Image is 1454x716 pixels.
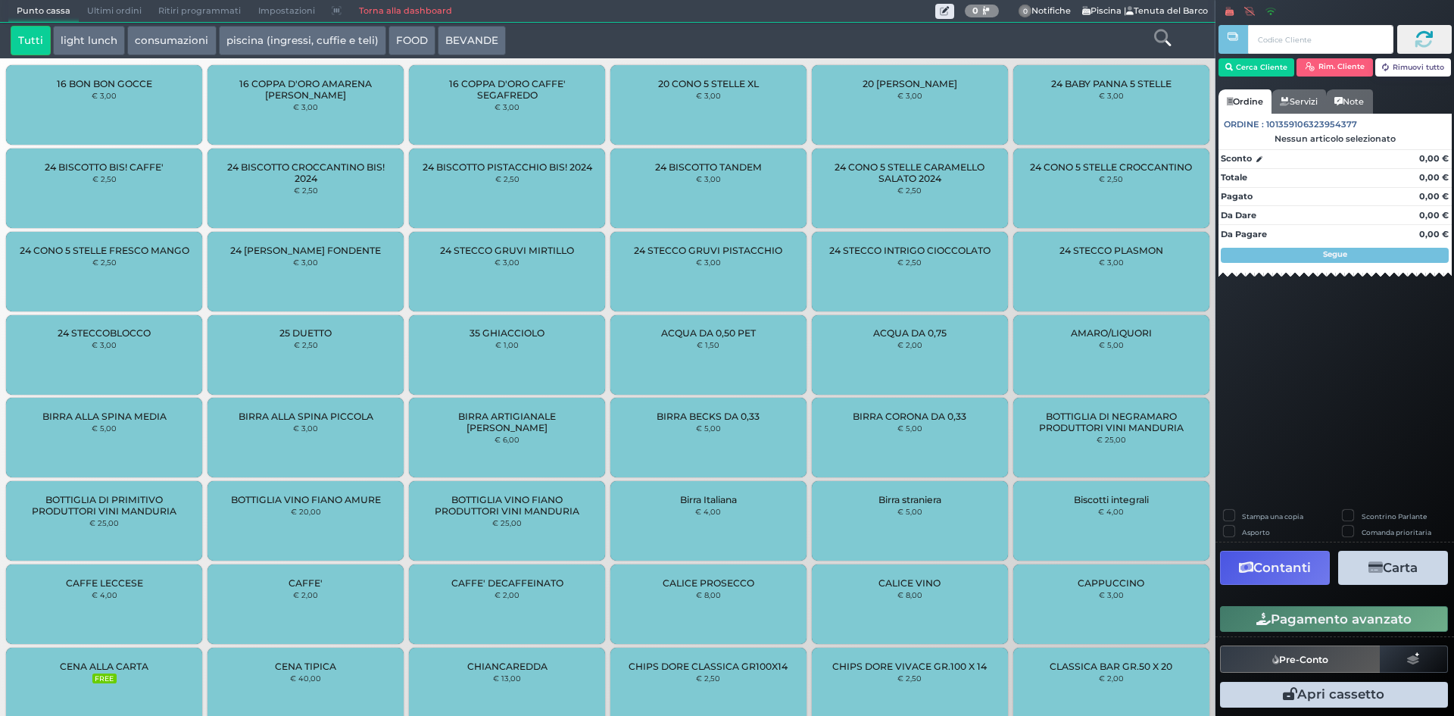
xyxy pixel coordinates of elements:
[1323,249,1347,259] strong: Segue
[423,161,592,173] span: 24 BISCOTTO PISTACCHIO BIS! 2024
[92,674,117,684] small: FREE
[388,26,435,56] button: FOOD
[1419,172,1449,183] strong: 0,00 €
[661,327,756,339] span: ACQUA DA 0,50 PET
[293,424,318,433] small: € 3,00
[220,78,391,101] span: 16 COPPA D'ORO AMARENA [PERSON_NAME]
[294,186,318,195] small: € 2,50
[1221,210,1256,220] strong: Da Dare
[696,91,721,100] small: € 3,00
[1221,191,1253,202] strong: Pagato
[1271,89,1326,114] a: Servizi
[438,26,506,56] button: BEVANDE
[495,340,519,349] small: € 1,00
[1248,25,1393,54] input: Codice Cliente
[897,258,922,267] small: € 2,50
[1419,229,1449,239] strong: 0,00 €
[897,674,922,683] small: € 2,50
[1221,172,1247,183] strong: Totale
[1362,511,1427,521] label: Scontrino Parlante
[629,661,788,672] span: CHIPS DORE CLASSICA GR100X14
[92,91,117,100] small: € 3,00
[1019,5,1032,18] span: 0
[1099,590,1124,599] small: € 3,00
[1221,229,1267,239] strong: Da Pagare
[695,507,721,516] small: € 4,00
[1218,58,1295,77] button: Cerca Cliente
[492,518,522,527] small: € 25,00
[1099,174,1123,183] small: € 2,50
[495,590,520,599] small: € 2,00
[1050,661,1172,672] span: CLASSICA BAR GR.50 X 20
[20,245,189,256] span: 24 CONO 5 STELLE FRESCO MANGO
[279,327,332,339] span: 25 DUETTO
[230,245,381,256] span: 24 [PERSON_NAME] FONDENTE
[863,78,957,89] span: 20 [PERSON_NAME]
[1099,91,1124,100] small: € 3,00
[293,590,318,599] small: € 2,00
[60,661,148,672] span: CENA ALLA CARTA
[878,577,941,589] span: CALICE VINO
[696,590,721,599] small: € 8,00
[127,26,216,56] button: consumazioni
[1338,551,1448,585] button: Carta
[495,435,520,444] small: € 6,00
[1375,58,1452,77] button: Rimuovi tutto
[1218,89,1271,114] a: Ordine
[696,424,721,433] small: € 5,00
[293,102,318,111] small: € 3,00
[92,424,117,433] small: € 5,00
[92,174,117,183] small: € 2,50
[897,424,922,433] small: € 5,00
[89,518,119,527] small: € 25,00
[92,590,117,599] small: € 4,00
[897,590,922,599] small: € 8,00
[291,507,321,516] small: € 20,00
[470,327,544,339] span: 35 GHIACCIOLO
[350,1,460,22] a: Torna alla dashboard
[294,340,318,349] small: € 2,50
[45,161,164,173] span: 24 BISCOTTO BIS! CAFFE'
[825,161,995,184] span: 24 CONO 5 STELLE CARAMELLO SALATO 2024
[1059,245,1163,256] span: 24 STECCO PLASMON
[696,258,721,267] small: € 3,00
[495,258,520,267] small: € 3,00
[451,577,563,589] span: CAFFE' DECAFFEINATO
[853,411,966,422] span: BIRRA CORONA DA 0,33
[58,327,151,339] span: 24 STECCOBLOCCO
[275,661,336,672] span: CENA TIPICA
[495,174,520,183] small: € 2,50
[1220,682,1448,708] button: Apri cassetto
[1266,118,1357,131] span: 101359106323954377
[219,26,386,56] button: piscina (ingressi, cuffie e teli)
[1074,494,1149,505] span: Biscotti integrali
[878,494,941,505] span: Birra straniera
[1419,153,1449,164] strong: 0,00 €
[57,78,152,89] span: 16 BON BON GOCCE
[1051,78,1172,89] span: 24 BABY PANNA 5 STELLE
[422,494,592,517] span: BOTTIGLIA VINO FIANO PRODUTTORI VINI MANDURIA
[66,577,143,589] span: CAFFE LECCESE
[1030,161,1192,173] span: 24 CONO 5 STELLE CROCCANTINO
[293,258,318,267] small: € 3,00
[493,674,521,683] small: € 13,00
[290,674,321,683] small: € 40,00
[1419,210,1449,220] strong: 0,00 €
[440,245,574,256] span: 24 STECCO GRUVI MIRTILLO
[42,411,167,422] span: BIRRA ALLA SPINA MEDIA
[1220,551,1330,585] button: Contanti
[829,245,991,256] span: 24 STECCO INTRIGO CIOCCOLATO
[1099,674,1124,683] small: € 2,00
[658,78,759,89] span: 20 CONO 5 STELLE XL
[1242,511,1303,521] label: Stampa una copia
[663,577,754,589] span: CALICE PROSECCO
[422,78,592,101] span: 16 COPPA D'ORO CAFFE' SEGAFREDO
[1078,577,1144,589] span: CAPPUCCINO
[79,1,150,22] span: Ultimi ordini
[1099,258,1124,267] small: € 3,00
[1071,327,1152,339] span: AMARO/LIQUORI
[1296,58,1373,77] button: Rim. Cliente
[495,102,520,111] small: € 3,00
[289,577,323,589] span: CAFFE'
[92,340,117,349] small: € 3,00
